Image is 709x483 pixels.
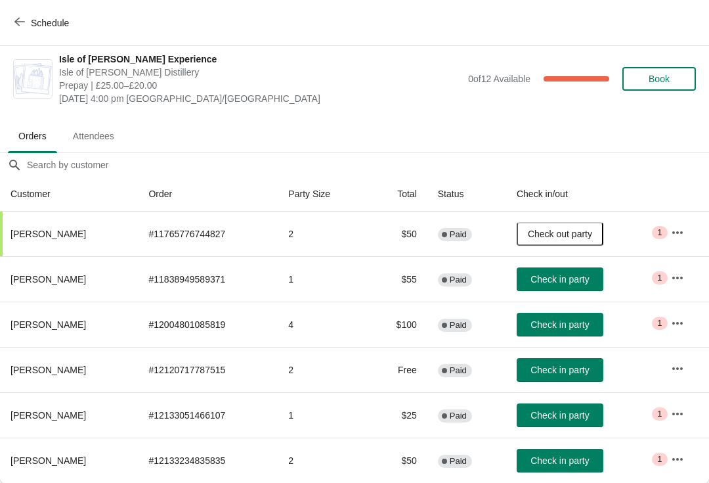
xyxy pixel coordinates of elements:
[657,227,662,238] span: 1
[368,256,427,302] td: $55
[649,74,670,84] span: Book
[11,455,86,466] span: [PERSON_NAME]
[517,403,603,427] button: Check in party
[14,63,52,95] img: Isle of Harris Gin Experience
[450,365,467,376] span: Paid
[138,347,278,392] td: # 12120717787515
[530,410,589,421] span: Check in party
[26,153,709,177] input: Search by customer
[138,212,278,256] td: # 11765776744827
[368,302,427,347] td: $100
[368,438,427,483] td: $50
[530,455,589,466] span: Check in party
[468,74,530,84] span: 0 of 12 Available
[7,11,79,35] button: Schedule
[517,358,603,382] button: Check in party
[138,392,278,438] td: # 12133051466107
[657,273,662,283] span: 1
[517,267,603,291] button: Check in party
[138,177,278,212] th: Order
[59,66,462,79] span: Isle of [PERSON_NAME] Distillery
[138,256,278,302] td: # 11838949589371
[528,229,592,239] span: Check out party
[517,222,603,246] button: Check out party
[59,53,462,66] span: Isle of [PERSON_NAME] Experience
[450,456,467,467] span: Paid
[517,449,603,472] button: Check in party
[450,229,467,240] span: Paid
[657,409,662,419] span: 1
[517,313,603,336] button: Check in party
[11,319,86,330] span: [PERSON_NAME]
[427,177,506,212] th: Status
[278,177,368,212] th: Party Size
[506,177,660,212] th: Check in/out
[59,92,462,105] span: [DATE] 4:00 pm [GEOGRAPHIC_DATA]/[GEOGRAPHIC_DATA]
[368,212,427,256] td: $50
[11,274,86,285] span: [PERSON_NAME]
[622,67,696,91] button: Book
[138,302,278,347] td: # 12004801085819
[530,274,589,285] span: Check in party
[11,365,86,375] span: [PERSON_NAME]
[530,319,589,330] span: Check in party
[368,347,427,392] td: Free
[11,410,86,421] span: [PERSON_NAME]
[278,212,368,256] td: 2
[11,229,86,239] span: [PERSON_NAME]
[657,454,662,465] span: 1
[278,302,368,347] td: 4
[278,438,368,483] td: 2
[450,411,467,421] span: Paid
[278,256,368,302] td: 1
[450,275,467,285] span: Paid
[530,365,589,375] span: Check in party
[368,177,427,212] th: Total
[368,392,427,438] td: $25
[278,392,368,438] td: 1
[31,18,69,28] span: Schedule
[450,320,467,331] span: Paid
[62,124,125,148] span: Attendees
[278,347,368,392] td: 2
[138,438,278,483] td: # 12133234835835
[657,318,662,329] span: 1
[8,124,57,148] span: Orders
[59,79,462,92] span: Prepay | £25.00–£20.00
